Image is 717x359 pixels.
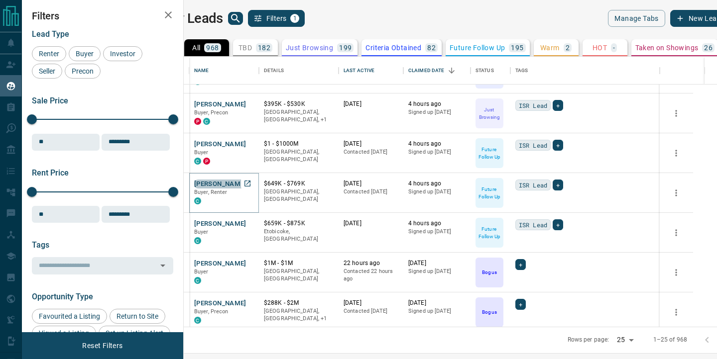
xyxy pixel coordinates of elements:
button: [PERSON_NAME] [194,100,246,109]
div: + [553,219,563,230]
p: Toronto [264,108,334,124]
p: 4 hours ago [408,100,466,108]
p: Criteria Obtained [365,44,421,51]
div: Last Active [339,57,403,85]
span: Return to Site [113,312,162,320]
span: Buyer [194,269,209,275]
p: 1–25 of 968 [653,336,687,344]
p: HOT [593,44,607,51]
p: Contacted [DATE] [344,148,398,156]
a: Open in New Tab [241,177,254,190]
span: ISR Lead [519,220,547,230]
span: Investor [107,50,139,58]
p: Warm [540,44,560,51]
p: [DATE] [344,140,398,148]
p: [DATE] [408,299,466,307]
span: Buyer [194,149,209,156]
button: Open [156,259,170,272]
div: 25 [613,333,637,347]
p: $1M - $1M [264,259,334,268]
div: Status [476,57,494,85]
p: Signed up [DATE] [408,108,466,116]
div: + [553,179,563,190]
p: All [192,44,200,51]
div: Details [264,57,284,85]
p: Future Follow Up [450,44,505,51]
div: condos.ca [194,237,201,244]
p: Future Follow Up [477,185,502,200]
div: Name [189,57,259,85]
div: Investor [103,46,142,61]
div: property.ca [194,118,201,125]
p: 968 [206,44,219,51]
p: Contacted 22 hours ago [344,268,398,283]
button: search button [228,12,243,25]
p: Rows per page: [568,336,609,344]
span: + [556,140,560,150]
span: Renter [35,50,63,58]
span: Buyer, Precon [194,308,229,315]
span: ISR Lead [519,140,547,150]
button: [PERSON_NAME] [194,140,246,149]
span: Sale Price [32,96,68,105]
p: [DATE] [344,179,398,188]
p: [DATE] [344,299,398,307]
span: Set up Listing Alert [102,329,167,337]
button: [PERSON_NAME] [194,219,246,229]
div: Set up Listing Alert [99,326,170,341]
p: Signed up [DATE] [408,307,466,315]
button: Reset Filters [76,337,129,354]
div: Status [471,57,510,85]
div: Renter [32,46,66,61]
p: 4 hours ago [408,140,466,148]
p: 82 [427,44,436,51]
p: $659K - $875K [264,219,334,228]
div: + [515,299,526,310]
p: 199 [339,44,352,51]
button: [PERSON_NAME] [194,299,246,308]
div: + [553,140,563,151]
div: Tags [515,57,528,85]
p: - [613,44,615,51]
button: Manage Tabs [608,10,665,27]
span: Lead Type [32,29,69,39]
h2: Filters [32,10,173,22]
div: Precon [65,64,101,79]
div: Claimed Date [408,57,445,85]
span: Buyer [194,229,209,235]
span: ISR Lead [519,100,547,110]
button: [PERSON_NAME] [194,259,246,269]
div: Tags [510,57,660,85]
span: Tags [32,240,49,250]
span: Seller [35,67,59,75]
div: property.ca [203,158,210,165]
span: + [519,299,522,309]
div: Last Active [344,57,374,85]
p: Bogus [482,308,496,316]
p: Bogus [482,269,496,276]
p: [GEOGRAPHIC_DATA], [GEOGRAPHIC_DATA] [264,268,334,283]
p: 22 hours ago [344,259,398,268]
div: condos.ca [194,197,201,204]
button: more [669,305,684,320]
span: Buyer [72,50,97,58]
p: [GEOGRAPHIC_DATA], [GEOGRAPHIC_DATA] [264,148,334,164]
p: 4 hours ago [408,219,466,228]
span: Buyer, Renter [194,189,228,195]
p: Signed up [DATE] [408,188,466,196]
span: + [556,220,560,230]
div: condos.ca [194,277,201,284]
p: Contacted [DATE] [344,307,398,315]
span: + [556,100,560,110]
div: + [553,100,563,111]
p: Future Follow Up [477,225,502,240]
p: 195 [511,44,523,51]
button: Filters1 [248,10,305,27]
p: $649K - $769K [264,179,334,188]
span: Buyer, Precon [194,109,229,116]
div: Viewed a Listing [32,326,96,341]
p: 2 [566,44,570,51]
span: + [556,180,560,190]
p: $395K - $530K [264,100,334,108]
p: TBD [239,44,252,51]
